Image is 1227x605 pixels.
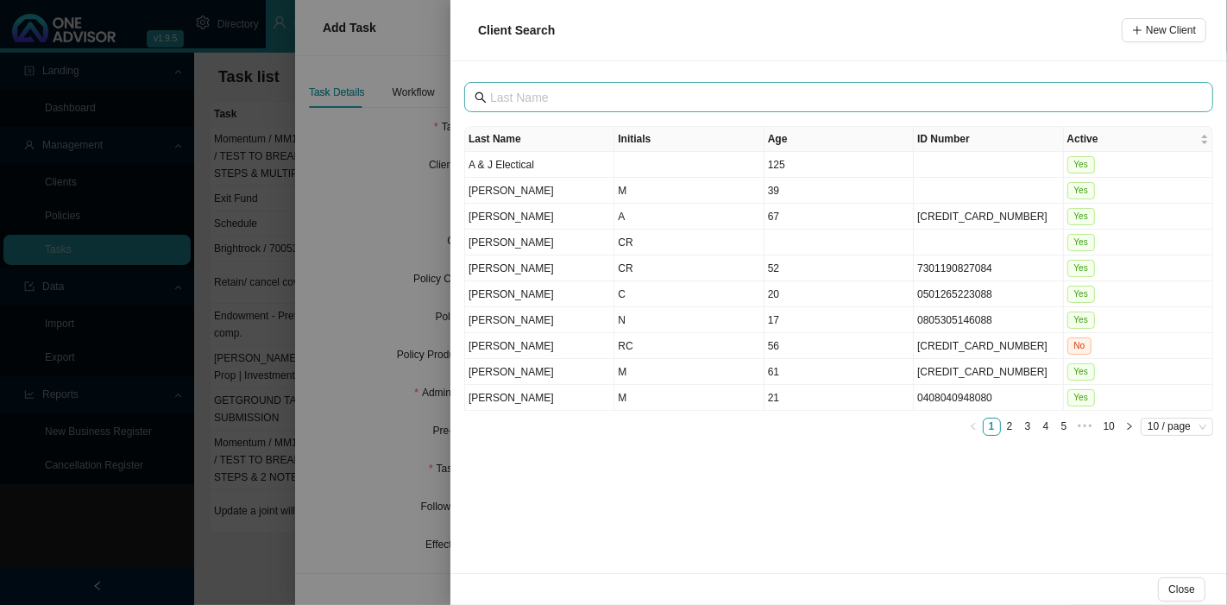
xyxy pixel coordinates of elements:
span: 56 [768,340,779,352]
th: Initials [614,127,764,152]
td: [PERSON_NAME] [465,385,614,411]
td: A & J Electical [465,152,614,178]
a: 5 [1056,419,1073,435]
span: New Client [1146,22,1196,39]
span: Client Search [478,23,555,37]
span: 125 [768,159,785,171]
span: search [475,91,487,104]
button: left [965,418,983,436]
span: 39 [768,185,779,197]
span: Yes [1067,156,1095,173]
span: left [969,422,978,431]
span: ••• [1073,418,1098,436]
th: Active [1064,127,1213,152]
td: [PERSON_NAME] [465,230,614,255]
td: A [614,204,764,230]
span: 10 / page [1148,419,1206,435]
td: [PERSON_NAME] [465,204,614,230]
span: 67 [768,211,779,223]
td: 0805305146088 [914,307,1063,333]
div: Page Size [1141,418,1213,436]
span: 21 [768,392,779,404]
li: Next 5 Pages [1073,418,1098,436]
td: CR [614,255,764,281]
li: 3 [1019,418,1037,436]
li: 4 [1037,418,1055,436]
span: Yes [1067,363,1095,381]
span: plus [1132,25,1142,35]
button: right [1121,418,1139,436]
th: ID Number [914,127,1063,152]
td: C [614,281,764,307]
span: 20 [768,288,779,300]
td: [PERSON_NAME] [465,255,614,281]
td: [PERSON_NAME] [465,359,614,385]
li: 5 [1055,418,1073,436]
span: Yes [1067,260,1095,277]
span: No [1067,337,1092,355]
li: Previous Page [965,418,983,436]
td: 7301190827084 [914,255,1063,281]
a: 2 [1002,419,1018,435]
th: Age [765,127,914,152]
span: 52 [768,262,779,274]
input: Last Name [490,88,1191,107]
td: [CREDIT_CARD_NUMBER] [914,359,1063,385]
button: Close [1158,577,1205,602]
span: Yes [1067,389,1095,406]
td: N [614,307,764,333]
td: [PERSON_NAME] [465,333,614,359]
td: M [614,359,764,385]
li: 1 [983,418,1001,436]
td: CR [614,230,764,255]
li: Next Page [1121,418,1139,436]
td: [CREDIT_CARD_NUMBER] [914,204,1063,230]
td: M [614,178,764,204]
td: RC [614,333,764,359]
a: 1 [984,419,1000,435]
a: 4 [1038,419,1054,435]
a: 10 [1098,419,1120,435]
span: 17 [768,314,779,326]
span: right [1125,422,1134,431]
li: 2 [1001,418,1019,436]
td: 0408040948080 [914,385,1063,411]
span: Yes [1067,312,1095,329]
span: Active [1067,130,1197,148]
span: 61 [768,366,779,378]
span: Yes [1067,234,1095,251]
td: [PERSON_NAME] [465,281,614,307]
li: 10 [1098,418,1121,436]
span: Close [1168,581,1195,598]
td: 0501265223088 [914,281,1063,307]
td: [PERSON_NAME] [465,307,614,333]
a: 3 [1020,419,1036,435]
span: Yes [1067,286,1095,303]
th: Last Name [465,127,614,152]
td: [CREDIT_CARD_NUMBER] [914,333,1063,359]
span: Yes [1067,208,1095,225]
td: [PERSON_NAME] [465,178,614,204]
td: M [614,385,764,411]
button: New Client [1122,18,1206,42]
span: Yes [1067,182,1095,199]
